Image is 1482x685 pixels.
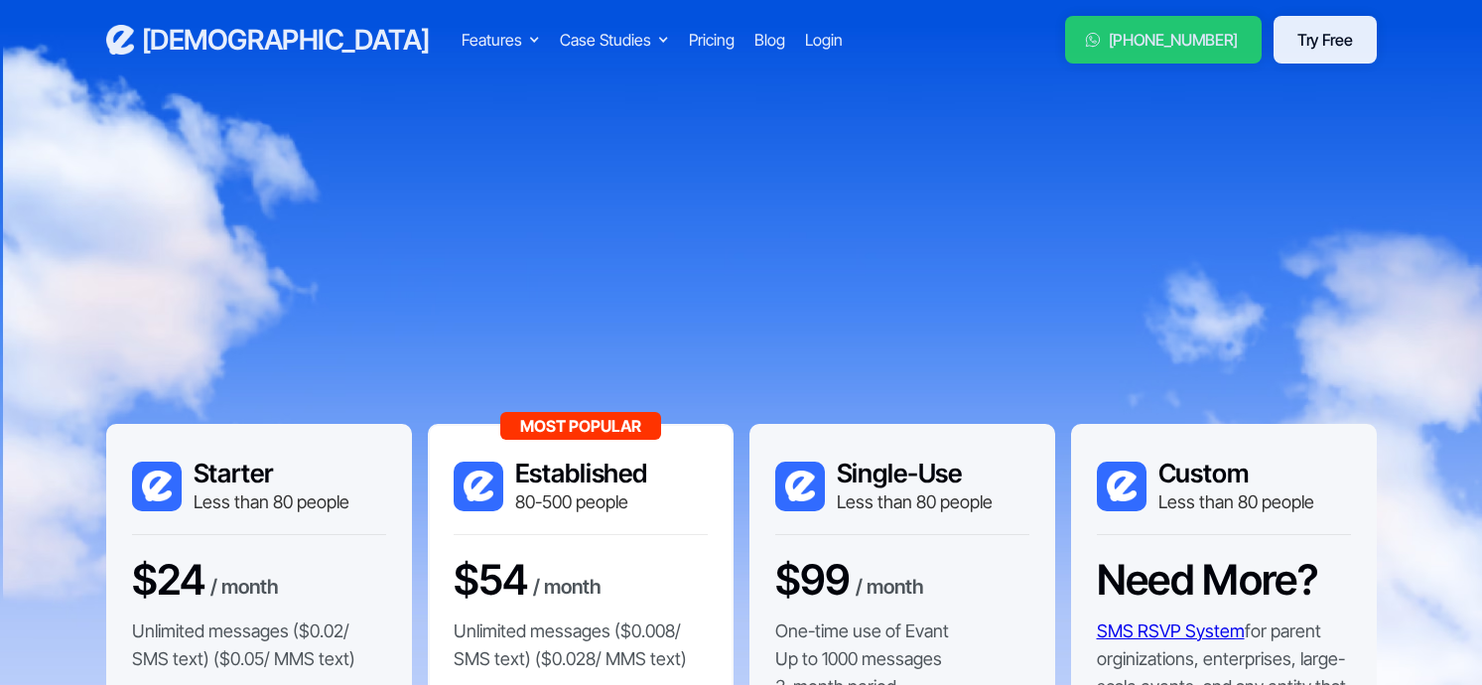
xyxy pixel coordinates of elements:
h3: $24 [132,555,205,605]
div: / month [210,572,279,606]
h3: Starter [194,458,349,489]
div: Most Popular [500,412,661,440]
div: Features [462,28,540,52]
a: [PHONE_NUMBER] [1065,16,1263,64]
h3: Single-Use [837,458,993,489]
div: / month [856,572,924,606]
p: Unlimited messages ($0.008/ SMS text) ($0.028/ MMS text) [454,617,708,673]
a: Try Free [1274,16,1376,64]
a: home [106,23,430,58]
a: Login [805,28,843,52]
div: Case Studies [560,28,651,52]
h3: [DEMOGRAPHIC_DATA] [142,23,430,58]
div: [PHONE_NUMBER] [1109,28,1239,52]
div: 80-500 people [515,489,648,514]
div: Less than 80 people [194,489,349,514]
h3: $54 [454,555,528,605]
a: Pricing [689,28,735,52]
h3: Custom [1158,458,1314,489]
div: Case Studies [560,28,669,52]
h3: Established [515,458,648,489]
div: Less than 80 people [1158,489,1314,514]
h3: Need More? [1097,555,1318,605]
p: Unlimited messages ($0.02/ SMS text) ($0.05/ MMS text) [132,617,386,673]
h3: $99 [775,555,851,605]
div: / month [533,572,602,606]
div: Features [462,28,522,52]
a: Blog [754,28,785,52]
a: SMS RSVP System [1097,620,1245,641]
div: Less than 80 people [837,489,993,514]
